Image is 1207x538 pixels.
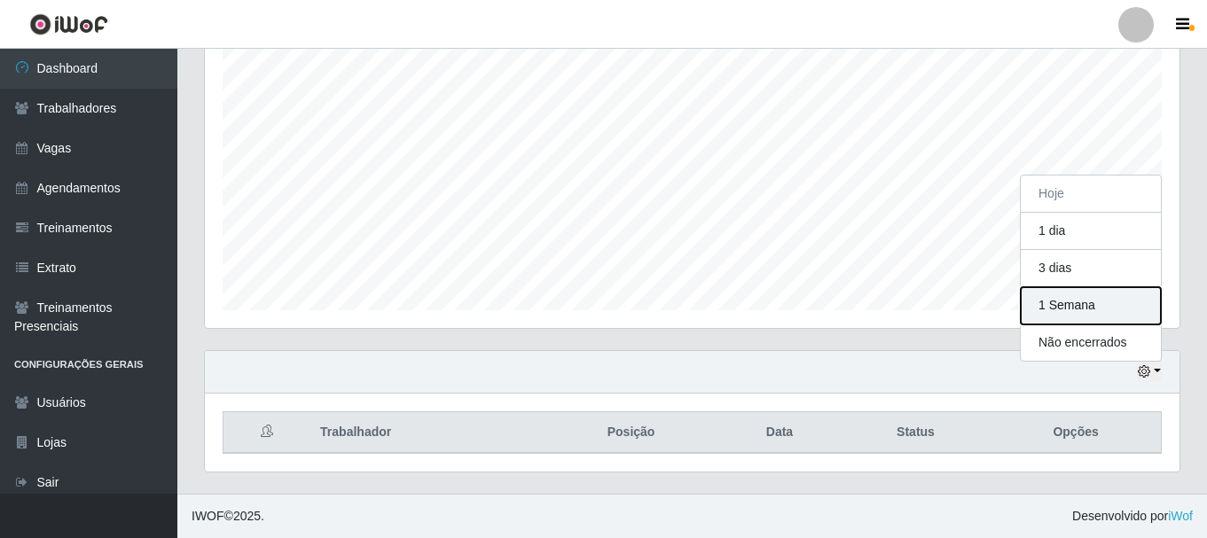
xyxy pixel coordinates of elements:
span: Desenvolvido por [1072,507,1193,526]
button: Não encerrados [1021,324,1161,361]
a: iWof [1168,509,1193,523]
th: Status [841,412,991,454]
span: IWOF [192,509,224,523]
img: CoreUI Logo [29,13,108,35]
button: 1 Semana [1021,287,1161,324]
th: Opções [991,412,1161,454]
th: Data [718,412,841,454]
button: 1 dia [1021,213,1161,250]
th: Posição [544,412,718,454]
th: Trabalhador [310,412,544,454]
button: 3 dias [1021,250,1161,287]
span: © 2025 . [192,507,264,526]
button: Hoje [1021,175,1161,213]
